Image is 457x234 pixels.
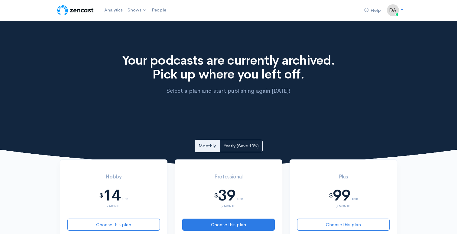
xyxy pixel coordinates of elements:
[297,219,390,231] button: Choose this plan
[102,4,125,17] a: Analytics
[56,4,95,16] img: ZenCast Logo
[99,192,103,199] div: $
[218,187,235,204] div: 39
[297,204,390,208] div: / month
[237,190,243,201] div: USD
[118,87,339,95] p: Select a plan and start publishing again [DATE]!
[220,140,263,152] a: Yearly (Save 10%)
[182,219,275,231] button: Choose this plan
[214,192,218,199] div: $
[149,4,169,17] a: People
[103,187,121,204] div: 14
[362,4,383,17] a: Help
[125,4,149,17] a: Shows
[195,140,220,152] a: Monthly
[333,187,350,204] div: 99
[118,53,339,81] h1: Your podcasts are currently archived. Pick up where you left off.
[122,190,128,201] div: USD
[297,174,390,180] h3: Plus
[387,4,399,16] img: ...
[182,204,275,208] div: / month
[67,174,160,180] h3: Hobby
[67,204,160,208] div: / month
[352,190,358,201] div: USD
[67,219,160,231] button: Choose this plan
[182,174,275,180] h3: Professional
[329,192,333,199] div: $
